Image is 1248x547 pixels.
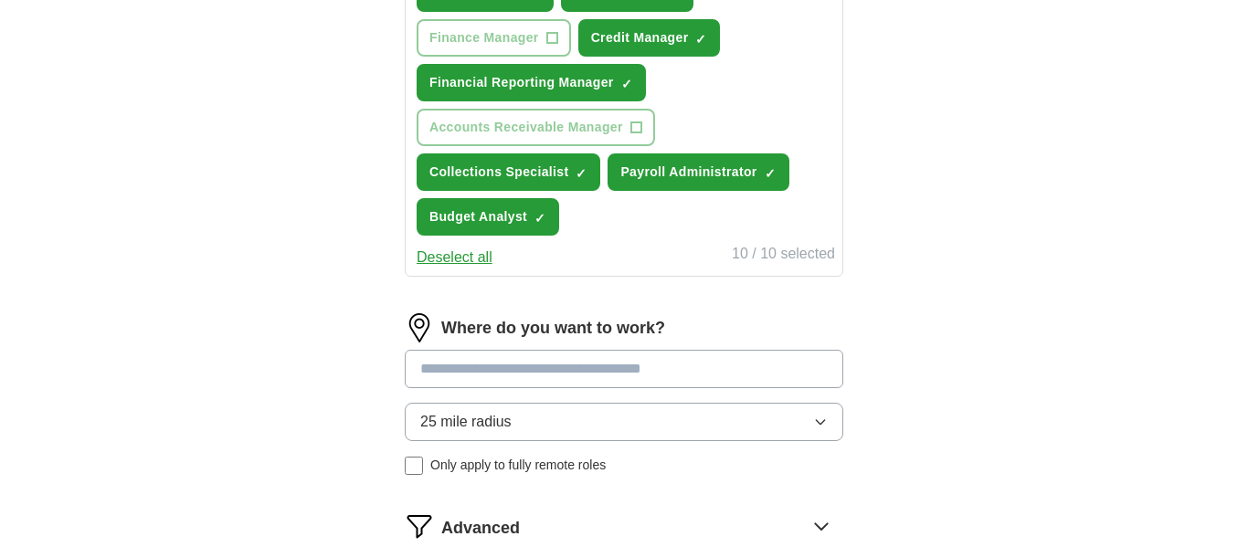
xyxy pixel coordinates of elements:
[576,166,587,181] span: ✓
[429,118,623,137] span: Accounts Receivable Manager
[405,313,434,342] img: location.png
[591,28,689,47] span: Credit Manager
[417,247,492,268] button: Deselect all
[405,457,423,475] input: Only apply to fully remote roles
[405,511,434,541] img: filter
[534,211,545,226] span: ✓
[608,153,788,191] button: Payroll Administrator✓
[765,166,776,181] span: ✓
[417,19,571,57] button: Finance Manager
[441,316,665,341] label: Where do you want to work?
[405,403,843,441] button: 25 mile radius
[429,73,614,92] span: Financial Reporting Manager
[417,198,559,236] button: Budget Analyst✓
[695,32,706,47] span: ✓
[621,77,632,91] span: ✓
[578,19,721,57] button: Credit Manager✓
[620,163,756,182] span: Payroll Administrator
[429,28,539,47] span: Finance Manager
[429,207,527,226] span: Budget Analyst
[417,64,646,101] button: Financial Reporting Manager✓
[417,153,600,191] button: Collections Specialist✓
[441,516,520,541] span: Advanced
[732,243,835,268] div: 10 / 10 selected
[430,456,606,475] span: Only apply to fully remote roles
[420,411,512,433] span: 25 mile radius
[417,109,655,146] button: Accounts Receivable Manager
[429,163,568,182] span: Collections Specialist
